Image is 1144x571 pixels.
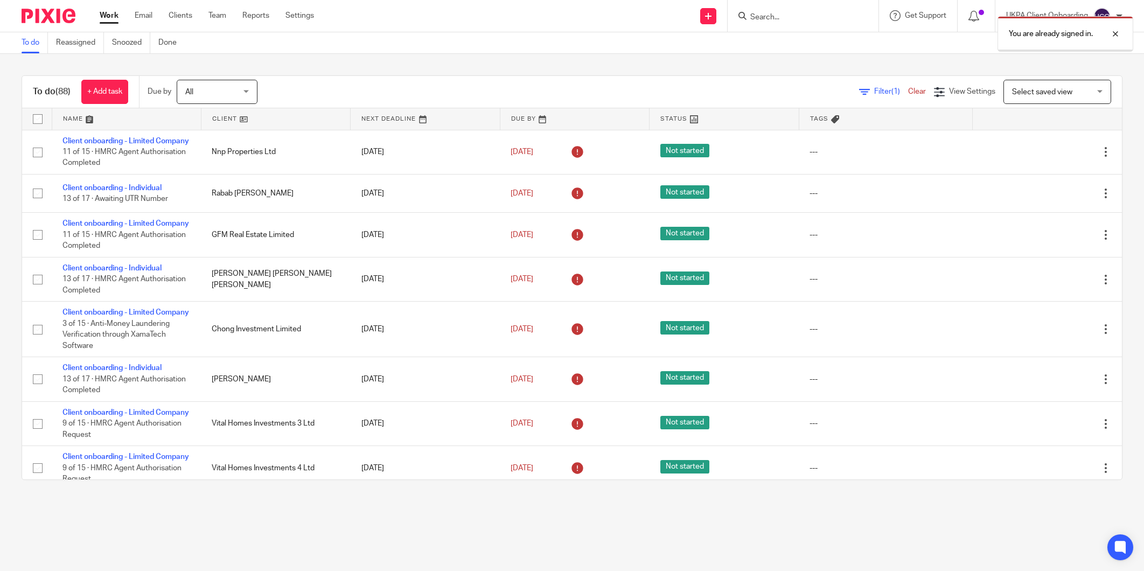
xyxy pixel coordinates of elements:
div: --- [810,274,961,284]
p: Due by [148,86,171,97]
div: --- [810,147,961,157]
img: Pixie [22,9,75,23]
td: GFM Real Estate Limited [201,213,350,257]
a: Clients [169,10,192,21]
span: [DATE] [511,148,533,156]
td: [DATE] [351,302,500,357]
span: Not started [660,460,709,473]
td: Vital Homes Investments 4 Ltd [201,446,350,490]
td: [DATE] [351,130,500,174]
span: Filter [874,88,908,95]
a: Client onboarding - Individual [62,264,162,272]
a: Reassigned [56,32,104,53]
span: [DATE] [511,275,533,283]
span: Not started [660,321,709,335]
span: Not started [660,227,709,240]
span: 11 of 15 · HMRC Agent Authorisation Completed [62,231,186,250]
span: 9 of 15 · HMRC Agent Authorisation Request [62,420,182,438]
td: [DATE] [351,257,500,301]
td: [DATE] [351,446,500,490]
span: [DATE] [511,231,533,239]
td: Chong Investment Limited [201,302,350,357]
a: Snoozed [112,32,150,53]
a: Done [158,32,185,53]
a: + Add task [81,80,128,104]
a: Settings [285,10,314,21]
div: --- [810,374,961,385]
a: Client onboarding - Limited Company [62,220,189,227]
a: Clear [908,88,926,95]
span: [DATE] [511,464,533,472]
td: [PERSON_NAME] [PERSON_NAME] [PERSON_NAME] [201,257,350,301]
a: Email [135,10,152,21]
a: Client onboarding - Individual [62,184,162,192]
span: 3 of 15 · Anti-Money Laundering Verification through XamaTech Software [62,320,170,350]
p: You are already signed in. [1009,29,1093,39]
span: (1) [891,88,900,95]
span: 13 of 17 · Awaiting UTR Number [62,195,168,203]
span: Not started [660,185,709,199]
span: Not started [660,144,709,157]
td: [DATE] [351,357,500,401]
a: Client onboarding - Limited Company [62,409,189,416]
span: Not started [660,371,709,385]
a: Team [208,10,226,21]
td: Vital Homes Investments 3 Ltd [201,401,350,445]
div: --- [810,463,961,473]
td: [PERSON_NAME] [201,357,350,401]
span: Not started [660,416,709,429]
a: Client onboarding - Limited Company [62,137,189,145]
td: [DATE] [351,401,500,445]
a: Client onboarding - Limited Company [62,309,189,316]
td: [DATE] [351,174,500,212]
span: [DATE] [511,375,533,383]
div: --- [810,418,961,429]
span: Not started [660,271,709,285]
span: [DATE] [511,325,533,333]
a: Client onboarding - Limited Company [62,453,189,461]
td: Rabab [PERSON_NAME] [201,174,350,212]
a: Reports [242,10,269,21]
div: --- [810,324,961,335]
td: Nnp Properties Ltd [201,130,350,174]
span: View Settings [949,88,995,95]
a: To do [22,32,48,53]
h1: To do [33,86,71,98]
a: Client onboarding - Individual [62,364,162,372]
div: --- [810,229,961,240]
span: 9 of 15 · HMRC Agent Authorisation Request [62,464,182,483]
span: 11 of 15 · HMRC Agent Authorisation Completed [62,148,186,167]
img: svg%3E [1093,8,1111,25]
span: [DATE] [511,420,533,427]
a: Work [100,10,118,21]
td: [DATE] [351,213,500,257]
span: Select saved view [1012,88,1072,96]
span: All [185,88,193,96]
span: 13 of 17 · HMRC Agent Authorisation Completed [62,275,186,294]
span: 13 of 17 · HMRC Agent Authorisation Completed [62,375,186,394]
span: Tags [810,116,828,122]
span: (88) [55,87,71,96]
div: --- [810,188,961,199]
span: [DATE] [511,190,533,197]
